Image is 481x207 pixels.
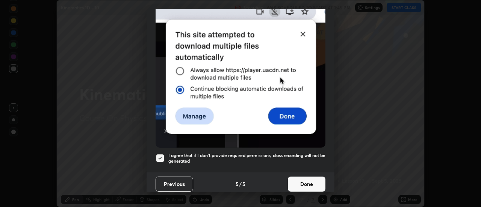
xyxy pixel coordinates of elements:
h5: I agree that if I don't provide required permissions, class recording will not be generated [168,153,325,164]
button: Previous [156,177,193,192]
h4: 5 [236,180,239,188]
button: Done [288,177,325,192]
h4: / [239,180,242,188]
h4: 5 [242,180,245,188]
